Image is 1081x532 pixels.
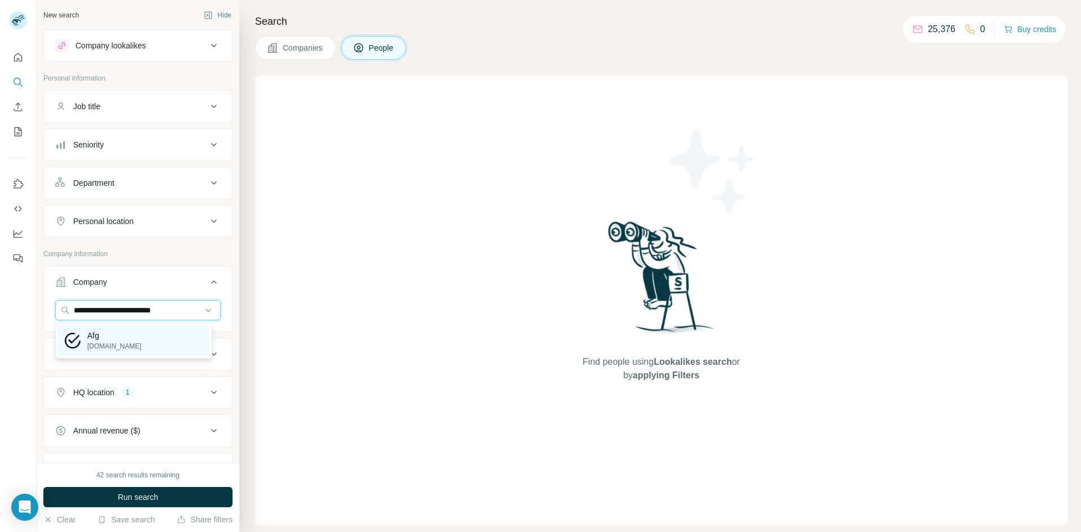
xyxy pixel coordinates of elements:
button: Employees (size) [44,455,232,482]
button: Company lookalikes [44,32,232,59]
span: Lookalikes search [654,357,732,366]
button: Save search [97,514,155,525]
button: Job title [44,93,232,120]
button: Annual revenue ($) [44,417,232,444]
button: Clear [43,514,75,525]
button: Use Surfe on LinkedIn [9,174,27,194]
div: 42 search results remaining [96,470,179,480]
button: Seniority [44,131,232,158]
div: Job title [73,101,100,112]
button: Share filters [177,514,233,525]
p: [DOMAIN_NAME] [87,341,141,351]
button: Industry [44,341,232,368]
button: Search [9,72,27,92]
span: People [369,42,395,53]
button: Buy credits [1004,21,1056,37]
div: Company lookalikes [75,40,146,51]
h4: Search [255,14,1067,29]
p: Afg [87,330,141,341]
button: HQ location1 [44,379,232,406]
p: 0 [980,23,985,36]
div: HQ location [73,387,114,398]
div: Open Intercom Messenger [11,494,38,521]
p: Company information [43,249,233,259]
img: Surfe Illustration - Stars [662,120,763,222]
button: My lists [9,122,27,142]
button: Hide [196,7,239,24]
p: 25,376 [928,23,955,36]
button: Quick start [9,47,27,68]
span: applying Filters [633,370,699,380]
div: Company [73,276,107,288]
button: Run search [43,487,233,507]
button: Use Surfe API [9,199,27,219]
div: Department [73,177,114,189]
div: Annual revenue ($) [73,425,140,436]
div: 1 [121,387,134,397]
img: Surfe Illustration - Woman searching with binoculars [603,218,720,344]
p: Personal information [43,73,233,83]
img: Afg [65,333,81,348]
button: Dashboard [9,223,27,244]
button: Department [44,169,232,196]
span: Companies [283,42,324,53]
button: Feedback [9,248,27,269]
div: Seniority [73,139,104,150]
div: Personal location [73,216,133,227]
button: Personal location [44,208,232,235]
span: Find people using or by [571,355,751,382]
div: New search [43,10,79,20]
span: Run search [118,491,158,503]
button: Company [44,269,232,300]
button: Enrich CSV [9,97,27,117]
